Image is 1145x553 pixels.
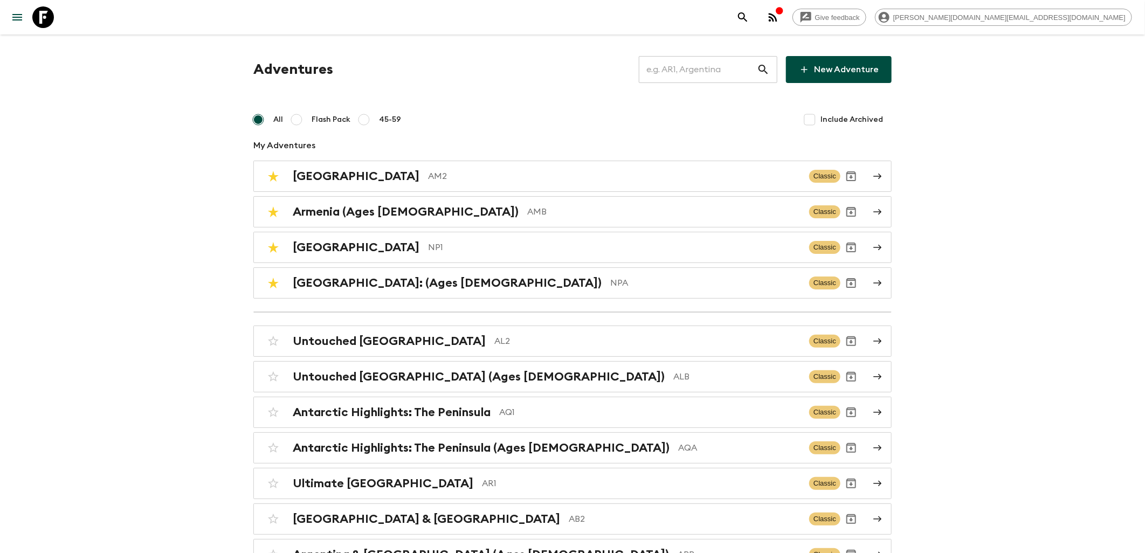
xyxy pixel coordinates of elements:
[840,402,862,423] button: Archive
[428,170,801,183] p: AM2
[840,272,862,294] button: Archive
[809,335,840,348] span: Classic
[840,366,862,388] button: Archive
[840,330,862,352] button: Archive
[840,237,862,258] button: Archive
[639,54,757,85] input: e.g. AR1, Argentina
[293,370,665,384] h2: Untouched [GEOGRAPHIC_DATA] (Ages [DEMOGRAPHIC_DATA])
[494,335,801,348] p: AL2
[809,370,840,383] span: Classic
[253,468,892,499] a: Ultimate [GEOGRAPHIC_DATA]AR1ClassicArchive
[253,361,892,392] a: Untouched [GEOGRAPHIC_DATA] (Ages [DEMOGRAPHIC_DATA])ALBClassicArchive
[253,432,892,464] a: Antarctic Highlights: The Peninsula (Ages [DEMOGRAPHIC_DATA])AQAClassicArchive
[428,241,801,254] p: NP1
[809,276,840,289] span: Classic
[887,13,1132,22] span: [PERSON_NAME][DOMAIN_NAME][EMAIL_ADDRESS][DOMAIN_NAME]
[499,406,801,419] p: AQ1
[253,267,892,299] a: [GEOGRAPHIC_DATA]: (Ages [DEMOGRAPHIC_DATA])NPAClassicArchive
[253,196,892,227] a: Armenia (Ages [DEMOGRAPHIC_DATA])AMBClassicArchive
[840,508,862,530] button: Archive
[840,165,862,187] button: Archive
[840,437,862,459] button: Archive
[840,473,862,494] button: Archive
[273,114,283,125] span: All
[293,276,602,290] h2: [GEOGRAPHIC_DATA]: (Ages [DEMOGRAPHIC_DATA])
[678,441,801,454] p: AQA
[610,276,801,289] p: NPA
[809,241,840,254] span: Classic
[253,326,892,357] a: Untouched [GEOGRAPHIC_DATA]AL2ClassicArchive
[673,370,801,383] p: ALB
[293,512,560,526] h2: [GEOGRAPHIC_DATA] & [GEOGRAPHIC_DATA]
[293,240,419,254] h2: [GEOGRAPHIC_DATA]
[253,139,892,152] p: My Adventures
[293,334,486,348] h2: Untouched [GEOGRAPHIC_DATA]
[809,13,866,22] span: Give feedback
[809,170,840,183] span: Classic
[809,205,840,218] span: Classic
[527,205,801,218] p: AMB
[379,114,401,125] span: 45-59
[482,477,801,490] p: AR1
[732,6,754,28] button: search adventures
[293,205,519,219] h2: Armenia (Ages [DEMOGRAPHIC_DATA])
[253,161,892,192] a: [GEOGRAPHIC_DATA]AM2ClassicArchive
[312,114,350,125] span: Flash Pack
[809,513,840,526] span: Classic
[809,406,840,419] span: Classic
[293,476,473,490] h2: Ultimate [GEOGRAPHIC_DATA]
[253,232,892,263] a: [GEOGRAPHIC_DATA]NP1ClassicArchive
[253,59,333,80] h1: Adventures
[792,9,866,26] a: Give feedback
[253,397,892,428] a: Antarctic Highlights: The PeninsulaAQ1ClassicArchive
[6,6,28,28] button: menu
[293,441,670,455] h2: Antarctic Highlights: The Peninsula (Ages [DEMOGRAPHIC_DATA])
[293,405,491,419] h2: Antarctic Highlights: The Peninsula
[253,503,892,535] a: [GEOGRAPHIC_DATA] & [GEOGRAPHIC_DATA]AB2ClassicArchive
[809,441,840,454] span: Classic
[569,513,801,526] p: AB2
[809,477,840,490] span: Classic
[820,114,883,125] span: Include Archived
[786,56,892,83] a: New Adventure
[840,201,862,223] button: Archive
[293,169,419,183] h2: [GEOGRAPHIC_DATA]
[875,9,1132,26] div: [PERSON_NAME][DOMAIN_NAME][EMAIL_ADDRESS][DOMAIN_NAME]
